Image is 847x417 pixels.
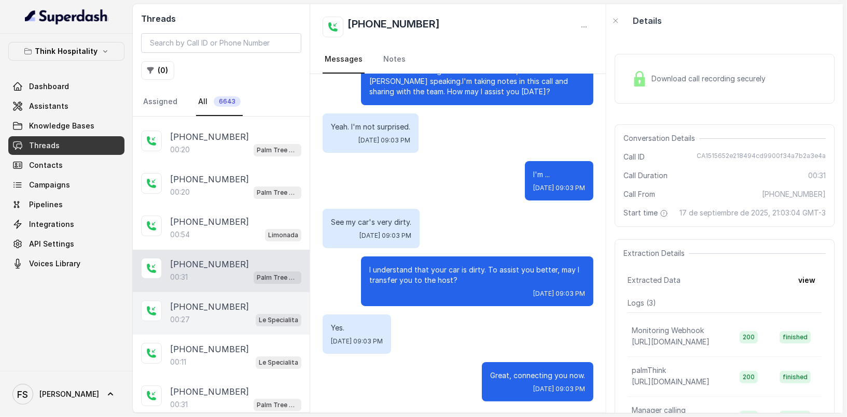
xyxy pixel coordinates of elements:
p: Think Hospitality [35,45,98,57]
p: 00:20 [170,145,190,155]
span: Integrations [29,219,74,229]
span: Contacts [29,160,63,170]
a: Dashboard [8,77,124,96]
span: [DATE] 09:03 PM [533,290,585,298]
nav: Tabs [323,46,593,74]
p: See my car's very dirty. [331,217,411,227]
span: 6643 [214,96,241,107]
p: [PHONE_NUMBER] [170,173,249,185]
button: (0) [141,61,174,80]
a: Assistants [8,97,124,116]
p: Details [633,15,662,27]
p: Yes. [331,323,383,333]
span: [PHONE_NUMBER] [762,189,826,199]
span: 200 [740,331,758,343]
span: Call From [623,189,655,199]
span: Assistants [29,101,68,111]
p: [PHONE_NUMBER] [170,385,249,398]
span: Extraction Details [623,248,689,258]
p: 00:54 [170,229,190,240]
span: Threads [29,140,60,151]
a: Assigned [141,88,179,116]
a: Messages [323,46,365,74]
span: [DATE] 09:03 PM [359,232,411,240]
p: Le Specialita [259,315,298,325]
span: API Settings [29,239,74,249]
p: Palm Tree Club [257,145,298,155]
span: Start time [623,208,670,218]
p: [PHONE_NUMBER] [170,343,249,355]
span: [PERSON_NAME] [39,389,99,399]
p: palmThink [632,365,666,376]
span: Conversation Details [623,133,699,143]
text: FS [18,389,29,400]
a: Knowledge Bases [8,117,124,135]
p: Limonada [268,230,298,240]
input: Search by Call ID or Phone Number [141,33,301,53]
span: [URL][DOMAIN_NAME] [632,377,710,386]
h2: [PHONE_NUMBER] [348,17,440,37]
a: Notes [381,46,408,74]
p: Yeah. I'm not surprised. [331,122,410,132]
a: Voices Library [8,254,124,273]
p: Hi! Thanks for calling Palm Tree Club Miami, this is [PERSON_NAME] speaking.I'm taking notes in t... [369,66,585,97]
p: 00:11 [170,357,186,367]
p: 00:31 [170,272,188,282]
span: finished [780,331,811,343]
p: Manager calling [632,405,686,415]
span: [URL][DOMAIN_NAME] [632,337,710,346]
span: finished [780,371,811,383]
p: I understand that your car is dirty. To assist you better, may I transfer you to the host? [369,265,585,285]
span: Knowledge Bases [29,121,94,131]
a: Threads [8,136,124,155]
span: 00:31 [808,170,826,181]
p: Great, connecting you now. [490,370,585,381]
span: [DATE] 09:03 PM [533,385,585,393]
p: Palm Tree Club [257,400,298,410]
button: view [792,271,822,290]
p: Monitoring Webhook [632,325,704,336]
span: Campaigns [29,180,70,190]
span: Download call recording securely [651,74,770,84]
span: [DATE] 09:03 PM [358,136,410,145]
p: Palm Tree Club [257,188,298,198]
a: Integrations [8,215,124,234]
p: I'm ... [533,169,585,180]
span: [DATE] 09:03 PM [533,184,585,192]
a: API Settings [8,235,124,253]
p: 00:27 [170,314,190,325]
p: [PHONE_NUMBER] [170,300,249,313]
span: [DATE] 09:03 PM [331,337,383,346]
h2: Threads [141,12,301,25]
span: 17 de septiembre de 2025, 21:03:04 GMT-3 [679,208,826,218]
span: Call Duration [623,170,668,181]
span: Pipelines [29,199,63,210]
nav: Tabs [141,88,301,116]
button: Think Hospitality [8,42,124,61]
a: [PERSON_NAME] [8,380,124,409]
span: Call ID [623,152,645,162]
span: Voices Library [29,258,80,269]
p: 00:31 [170,399,188,410]
p: [PHONE_NUMBER] [170,215,249,228]
img: light.svg [25,8,108,25]
p: Le Specialita [259,357,298,368]
a: Contacts [8,156,124,175]
p: 00:20 [170,187,190,197]
img: Lock Icon [632,71,647,87]
span: Extracted Data [628,275,681,285]
span: Dashboard [29,81,69,92]
p: Palm Tree Club [257,272,298,283]
p: Logs ( 3 ) [628,298,822,308]
p: [PHONE_NUMBER] [170,131,249,143]
span: CA1515652e218494cd9900f34a7b2a3e4a [697,152,826,162]
a: Campaigns [8,176,124,194]
a: All6643 [196,88,243,116]
p: [PHONE_NUMBER] [170,258,249,270]
a: Pipelines [8,195,124,214]
span: 200 [740,371,758,383]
